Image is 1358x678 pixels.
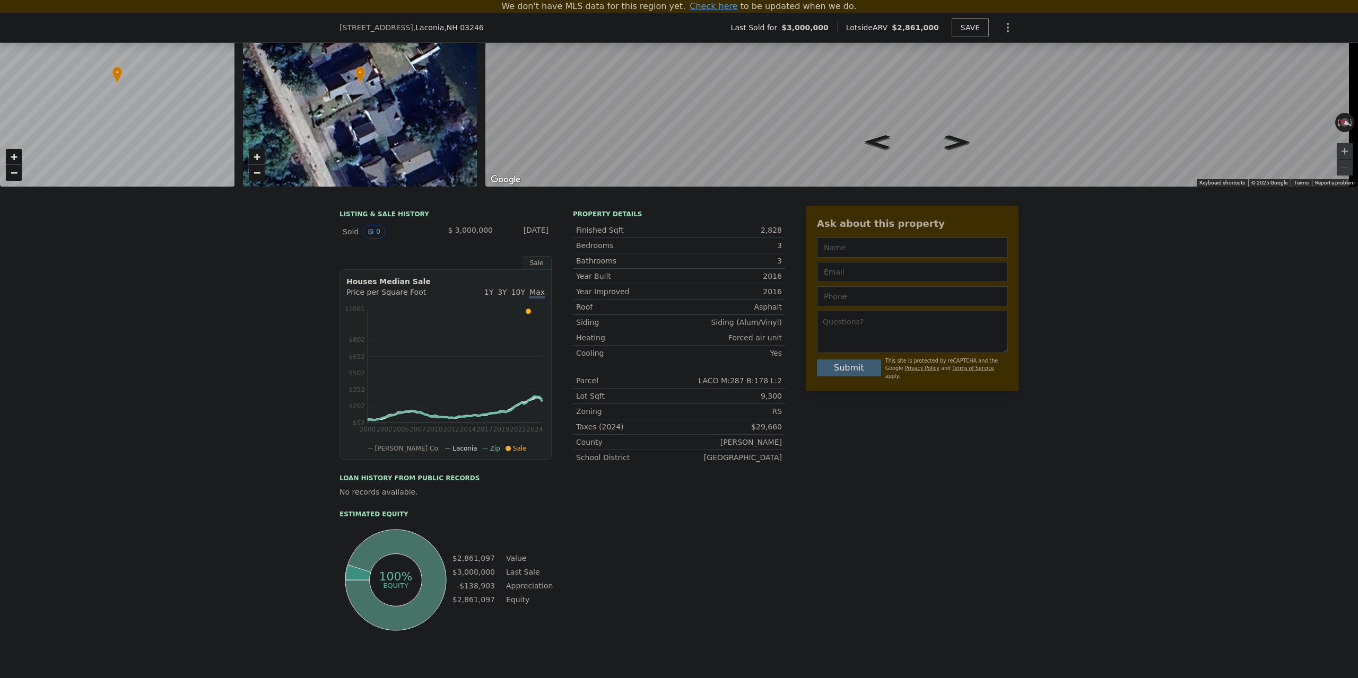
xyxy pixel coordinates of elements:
[1199,179,1245,187] button: Keyboard shortcuts
[504,580,552,592] td: Appreciation
[355,68,365,77] span: •
[511,288,525,296] span: 10Y
[1335,113,1341,132] button: Rotate counterclockwise
[11,166,18,179] span: −
[854,131,902,152] path: Go Northwest, Paugus Park Rd
[504,552,552,564] td: Value
[576,286,679,297] div: Year Improved
[363,225,385,239] button: View historical data
[679,286,782,297] div: 2016
[452,594,495,605] td: $2,861,097
[952,18,989,37] button: SAVE
[1337,160,1353,175] button: Zoom out
[679,406,782,417] div: RS
[346,276,545,287] div: Houses Median Sale
[1315,180,1355,186] a: Report a problem
[846,22,892,33] span: Lotside ARV
[576,391,679,401] div: Lot Sqft
[490,445,500,452] span: Zip
[253,166,260,179] span: −
[493,426,510,433] tspan: 2019
[460,426,476,433] tspan: 2014
[410,426,426,433] tspan: 2007
[355,66,365,85] div: •
[6,165,22,181] a: Zoom out
[679,240,782,251] div: 3
[349,402,365,410] tspan: $202
[339,487,552,497] div: No records available.
[933,132,981,152] path: Go Southeast, Paugus Park Rd
[513,445,527,452] span: Sale
[249,165,265,181] a: Zoom out
[527,426,543,433] tspan: 2024
[1335,115,1355,130] button: Reset the view
[781,22,829,33] span: $3,000,000
[679,437,782,447] div: [PERSON_NAME]
[476,426,493,433] tspan: 2017
[905,365,939,371] a: Privacy Policy
[679,317,782,328] div: Siding (Alum/Vinyl)
[529,288,545,298] span: Max
[504,594,552,605] td: Equity
[349,353,365,360] tspan: $652
[501,225,549,239] div: [DATE]
[576,256,679,266] div: Bathrooms
[885,357,1008,380] div: This site is protected by reCAPTCHA and the Google and apply.
[576,332,679,343] div: Heating
[452,552,495,564] td: $2,861,097
[1294,180,1309,186] a: Terms (opens in new tab)
[339,22,413,33] span: [STREET_ADDRESS]
[576,375,679,386] div: Parcel
[375,445,440,452] span: [PERSON_NAME] Co.
[452,566,495,578] td: $3,000,000
[349,369,365,377] tspan: $502
[1349,113,1355,132] button: Rotate clockwise
[11,150,18,163] span: +
[339,210,552,221] div: LISTING & SALE HISTORY
[443,426,459,433] tspan: 2012
[679,375,782,386] div: LACO M:287 B:178 L:2
[426,426,443,433] tspan: 2010
[379,570,412,583] tspan: 100%
[349,336,365,344] tspan: $802
[376,426,393,433] tspan: 2002
[452,580,495,592] td: -$138,903
[817,216,1008,231] div: Ask about this property
[817,262,1008,282] input: Email
[679,332,782,343] div: Forced air unit
[488,173,523,187] img: Google
[522,256,552,270] div: Sale
[817,237,1008,258] input: Name
[112,66,123,85] div: •
[679,421,782,432] div: $29,660
[679,391,782,401] div: 9,300
[679,302,782,312] div: Asphalt
[576,225,679,235] div: Finished Sqft
[731,22,782,33] span: Last Sold for
[444,23,483,32] span: , NH 03246
[892,23,939,32] span: $2,861,000
[817,359,881,376] button: Submit
[679,225,782,235] div: 2,828
[360,426,376,433] tspan: 2000
[393,426,410,433] tspan: 2005
[343,225,437,239] div: Sold
[952,365,994,371] a: Terms of Service
[576,421,679,432] div: Taxes (2024)
[413,22,484,33] span: , Laconia
[576,317,679,328] div: Siding
[339,510,552,518] div: Estimated Equity
[253,150,260,163] span: +
[504,566,552,578] td: Last Sale
[6,149,22,165] a: Zoom in
[346,287,446,304] div: Price per Square Foot
[484,288,493,296] span: 1Y
[576,348,679,358] div: Cooling
[339,474,552,482] div: Loan history from public records
[576,271,679,281] div: Year Built
[576,406,679,417] div: Zoning
[510,426,526,433] tspan: 2022
[573,210,785,218] div: Property details
[679,271,782,281] div: 2016
[383,581,408,589] tspan: equity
